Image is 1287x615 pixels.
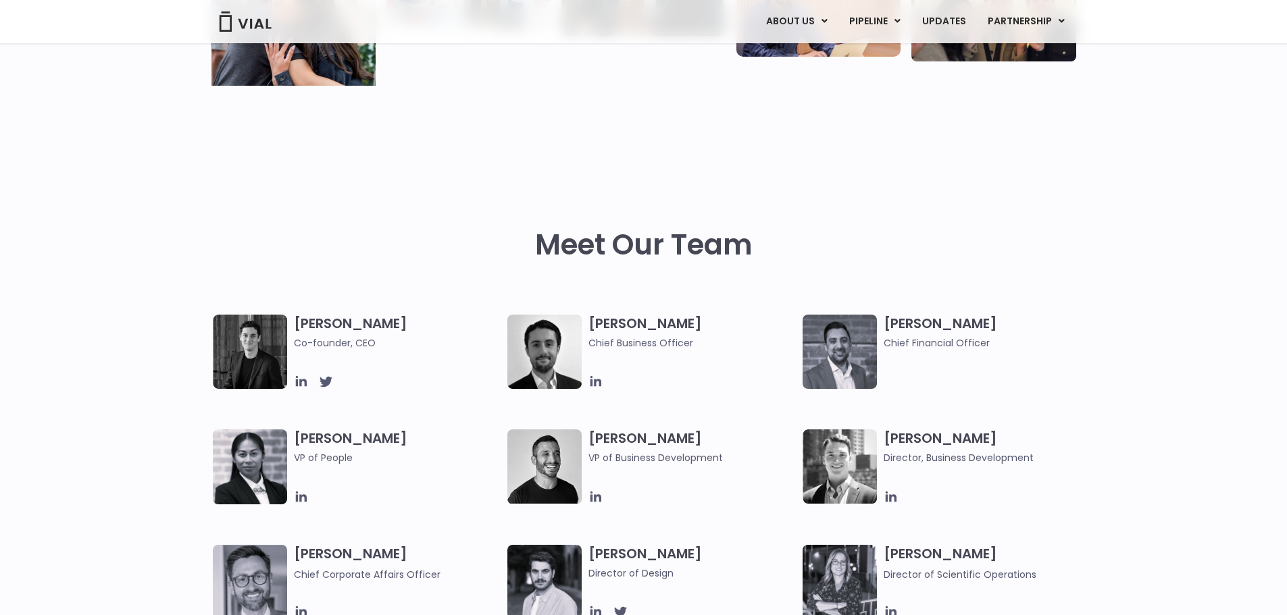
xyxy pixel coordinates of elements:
[507,315,582,389] img: A black and white photo of a man in a suit holding a vial.
[294,336,501,350] span: Co-founder, CEO
[838,10,911,33] a: PIPELINEMenu Toggle
[294,545,501,582] h3: [PERSON_NAME]
[294,450,501,465] span: VP of People
[213,315,287,389] img: A black and white photo of a man in a suit attending a Summit.
[884,429,1091,465] h3: [PERSON_NAME]
[294,429,501,485] h3: [PERSON_NAME]
[755,10,838,33] a: ABOUT USMenu Toggle
[884,315,1091,350] h3: [PERSON_NAME]
[803,429,877,504] img: A black and white photo of a smiling man in a suit at ARVO 2023.
[588,429,796,465] h3: [PERSON_NAME]
[294,568,440,581] span: Chief Corporate Affairs Officer
[294,315,501,350] h3: [PERSON_NAME]
[213,429,287,504] img: Catie
[911,10,976,33] a: UPDATES
[588,315,796,350] h3: [PERSON_NAME]
[977,10,1076,33] a: PARTNERSHIPMenu Toggle
[507,429,582,504] img: A black and white photo of a man smiling.
[884,336,1091,350] span: Chief Financial Officer
[588,450,796,465] span: VP of Business Development
[218,11,272,32] img: Vial Logo
[803,315,877,389] img: Headshot of smiling man named Samir
[588,566,796,581] span: Director of Design
[884,450,1091,465] span: Director, Business Development
[884,568,1036,581] span: Director of Scientific Operations
[884,545,1091,582] h3: [PERSON_NAME]
[588,545,796,581] h3: [PERSON_NAME]
[535,229,753,261] h2: Meet Our Team
[588,336,796,350] span: Chief Business Officer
